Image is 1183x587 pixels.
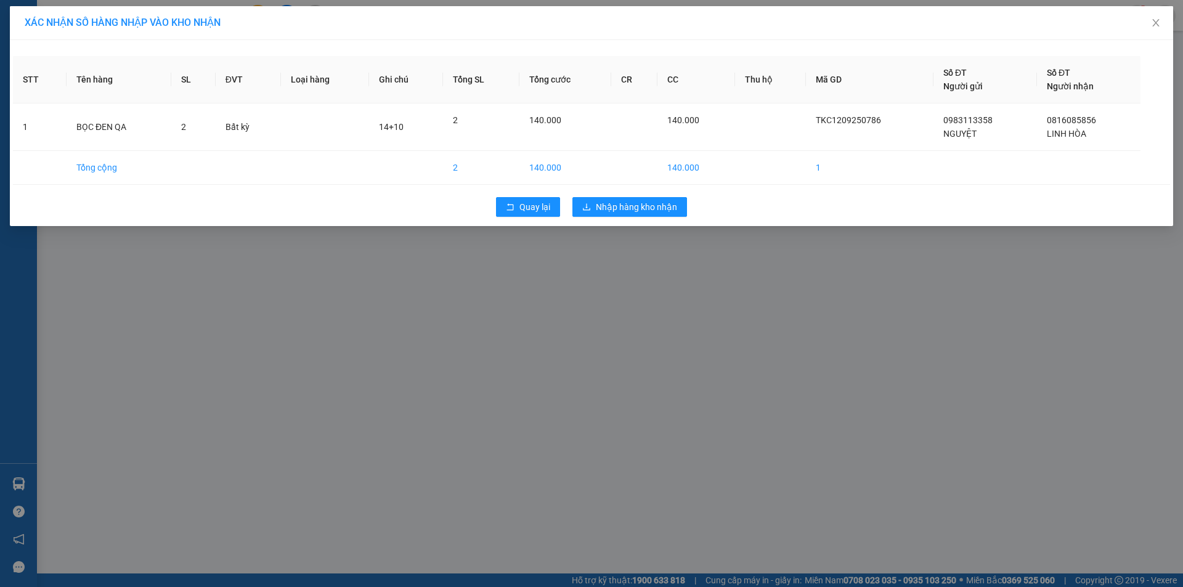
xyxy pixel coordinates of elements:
td: 1 [806,151,933,185]
span: NGUYỆT [943,129,977,139]
th: Tổng SL [443,56,519,103]
th: ĐVT [216,56,281,103]
span: download [582,203,591,213]
td: 2 [443,151,519,185]
th: Thu hộ [735,56,806,103]
td: Bất kỳ [216,103,281,151]
td: 1 [13,103,67,151]
button: Close [1139,6,1173,41]
span: 140.000 [667,115,699,125]
th: Ghi chú [369,56,443,103]
span: rollback [506,203,514,213]
button: downloadNhập hàng kho nhận [572,197,687,217]
span: XÁC NHẬN SỐ HÀNG NHẬP VÀO KHO NHẬN [25,17,221,28]
th: SL [171,56,216,103]
span: close [1151,18,1161,28]
span: 0816085856 [1047,115,1096,125]
span: Nhập hàng kho nhận [596,200,677,214]
span: Người gửi [943,81,983,91]
td: Tổng cộng [67,151,171,185]
span: Số ĐT [943,68,967,78]
span: Số ĐT [1047,68,1070,78]
button: rollbackQuay lại [496,197,560,217]
td: BỌC ĐEN QA [67,103,171,151]
th: STT [13,56,67,103]
span: Người nhận [1047,81,1094,91]
span: 0983113358 [943,115,993,125]
span: 14+10 [379,122,404,132]
span: TKC1209250786 [816,115,881,125]
span: 140.000 [529,115,561,125]
span: 2 [181,122,186,132]
td: 140.000 [657,151,735,185]
th: Loại hàng [281,56,368,103]
th: CR [611,56,657,103]
th: Tên hàng [67,56,171,103]
td: 140.000 [519,151,611,185]
span: 2 [453,115,458,125]
th: CC [657,56,735,103]
th: Tổng cước [519,56,611,103]
span: LINH HÒA [1047,129,1086,139]
th: Mã GD [806,56,933,103]
span: Quay lại [519,200,550,214]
